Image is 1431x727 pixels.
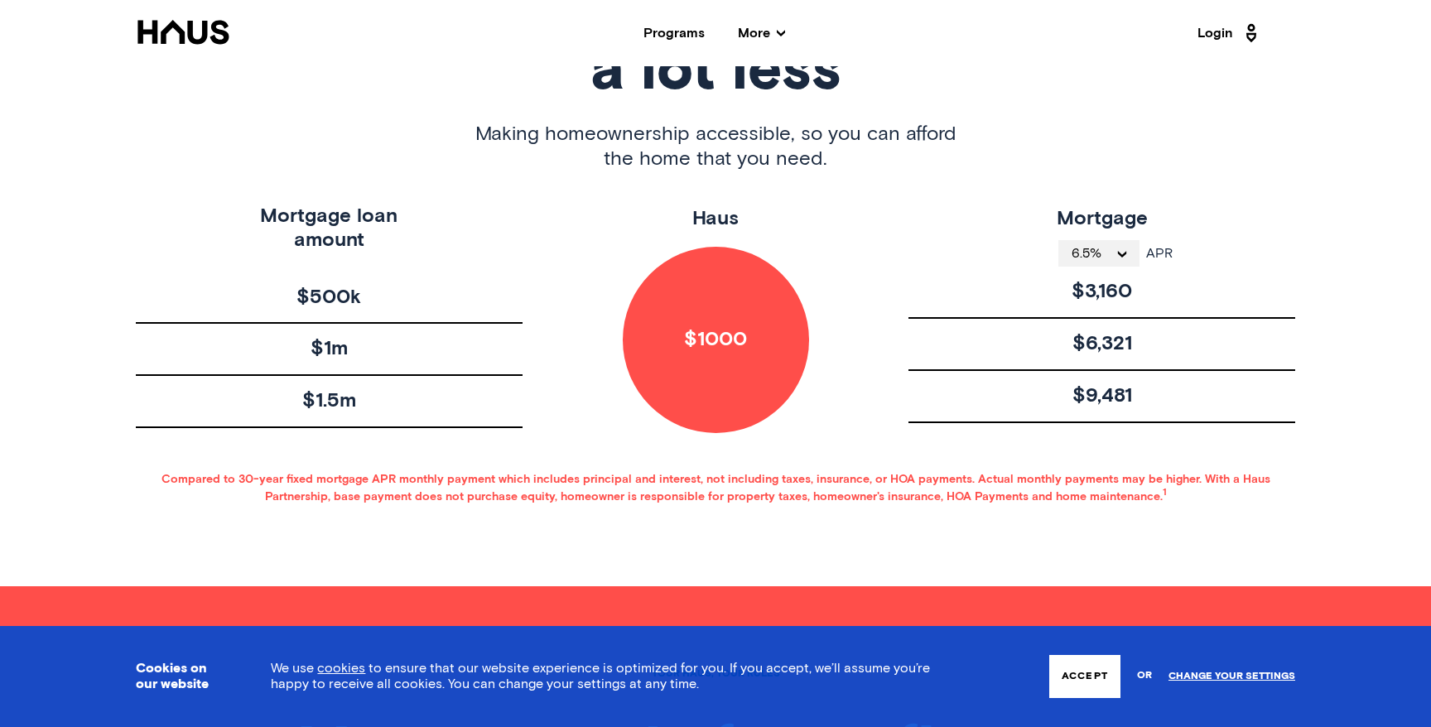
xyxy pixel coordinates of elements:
[136,473,1295,503] span: Compared to 30-year fixed mortgage APR monthly payment which includes principal and interest, not...
[475,122,956,171] span: Making homeownership accessible, so you can afford the home that you need.
[136,661,229,692] h3: Cookies on our website
[311,337,348,361] span: $1m
[1057,209,1148,229] span: Mortgage
[1168,671,1295,682] a: Change your settings
[1137,662,1152,691] span: or
[1072,247,1115,260] span: 6.5%
[1049,655,1120,698] button: Accept
[302,389,356,413] span: $1.5m
[1163,488,1167,498] sup: 1
[738,26,785,40] span: More
[643,26,705,40] a: Programs
[1197,20,1262,46] a: Login
[1072,384,1132,408] span: $9,481
[692,209,739,229] span: Haus
[271,662,930,691] span: We use to ensure that our website experience is optimized for you. If you accept, we’ll assume yo...
[1072,280,1132,304] span: $3,160
[1139,247,1173,260] span: APR
[1072,332,1132,356] span: $6,321
[296,286,361,310] span: $500k
[317,662,365,675] a: cookies
[1058,240,1139,267] button: open menu
[260,205,397,253] span: Mortgage loan amount
[684,328,747,352] span: $1000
